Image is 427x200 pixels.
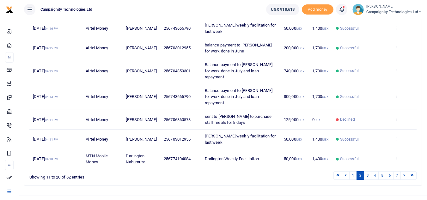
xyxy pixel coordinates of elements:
[298,118,304,122] small: UGX
[45,46,59,50] small: 04:15 PM
[205,88,272,105] span: Balance payment to [PERSON_NAME] for work done in July and loan repayment
[205,114,271,125] span: sent to [PERSON_NAME] to purchase staff meals for 5 days
[284,117,304,122] span: 125,000
[312,156,328,161] span: 1,400
[45,70,59,73] small: 04:15 PM
[312,26,328,31] span: 1,400
[322,46,328,50] small: UGX
[45,95,59,99] small: 04:13 PM
[298,70,304,73] small: UGX
[205,156,259,161] span: Darlington Weekly Facilitation
[205,23,276,34] span: [PERSON_NAME] weekly facilitation for last week
[5,52,14,63] li: M
[164,94,191,99] span: 256743665790
[312,117,320,122] span: 0
[38,7,95,12] span: Campaignity Technologies Ltd
[340,156,359,162] span: Successful
[357,171,364,180] a: 2
[340,26,359,31] span: Successful
[86,154,108,165] span: MTN Mobile Money
[302,7,333,11] a: Add money
[45,138,59,141] small: 04:11 PM
[29,171,188,180] div: Showing 11 to 20 of 62 entries
[33,156,58,161] span: [DATE]
[322,157,328,161] small: UGX
[314,118,320,122] small: UGX
[86,117,108,122] span: Airtel Money
[340,68,359,74] span: Successful
[340,136,359,142] span: Successful
[164,45,191,50] span: 256703012955
[164,137,191,142] span: 256703012955
[312,137,328,142] span: 1,400
[296,157,302,161] small: UGX
[86,69,108,73] span: Airtel Money
[366,9,422,15] span: Campaignity Technologies Ltd
[386,171,393,180] a: 6
[126,45,156,50] span: [PERSON_NAME]
[340,45,359,51] span: Successful
[86,94,108,99] span: Airtel Money
[264,4,302,15] li: Wallet ballance
[126,137,156,142] span: [PERSON_NAME]
[322,95,328,99] small: UGX
[302,4,333,15] span: Add money
[205,62,272,79] span: Balance payment to [PERSON_NAME] for work done in July and loan repayment
[126,26,156,31] span: [PERSON_NAME]
[340,117,355,122] span: Declined
[298,95,304,99] small: UGX
[126,69,156,73] span: [PERSON_NAME]
[45,157,59,161] small: 04:10 PM
[164,69,191,73] span: 256704359301
[284,69,304,73] span: 740,000
[284,137,302,142] span: 50,000
[205,43,272,54] span: balance payment to [PERSON_NAME] for work done in June
[296,27,302,30] small: UGX
[33,45,58,50] span: [DATE]
[126,117,156,122] span: [PERSON_NAME]
[296,138,302,141] small: UGX
[33,137,58,142] span: [DATE]
[6,6,13,14] img: logo-small
[45,27,59,30] small: 04:16 PM
[322,27,328,30] small: UGX
[284,156,302,161] span: 50,000
[366,4,422,9] small: [PERSON_NAME]
[205,134,276,145] span: [PERSON_NAME] weekly facilitation for last week
[364,171,371,180] a: 3
[322,70,328,73] small: UGX
[164,156,191,161] span: 256774104084
[86,26,108,31] span: Airtel Money
[126,154,145,165] span: Darlington Nahumuza
[86,137,108,142] span: Airtel Money
[378,171,386,180] a: 5
[33,69,58,73] span: [DATE]
[302,4,333,15] li: Toup your wallet
[45,118,59,122] small: 04:11 PM
[322,138,328,141] small: UGX
[312,45,328,50] span: 1,700
[312,69,328,73] span: 1,700
[164,26,191,31] span: 256743665790
[393,171,401,180] a: 7
[164,117,191,122] span: 256706860578
[33,26,58,31] span: [DATE]
[33,94,58,99] span: [DATE]
[352,4,364,15] img: profile-user
[352,4,422,15] a: profile-user [PERSON_NAME] Campaignity Technologies Ltd
[298,46,304,50] small: UGX
[271,6,295,13] span: UGX 918,618
[5,160,14,170] li: Ac
[284,94,304,99] span: 800,000
[312,94,328,99] span: 1,700
[371,171,379,180] a: 4
[284,45,304,50] span: 200,000
[33,117,58,122] span: [DATE]
[6,7,13,12] a: logo-small logo-large logo-large
[284,26,302,31] span: 50,000
[349,171,357,180] a: 1
[126,94,156,99] span: [PERSON_NAME]
[266,4,299,15] a: UGX 918,618
[340,94,359,100] span: Successful
[86,45,108,50] span: Airtel Money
